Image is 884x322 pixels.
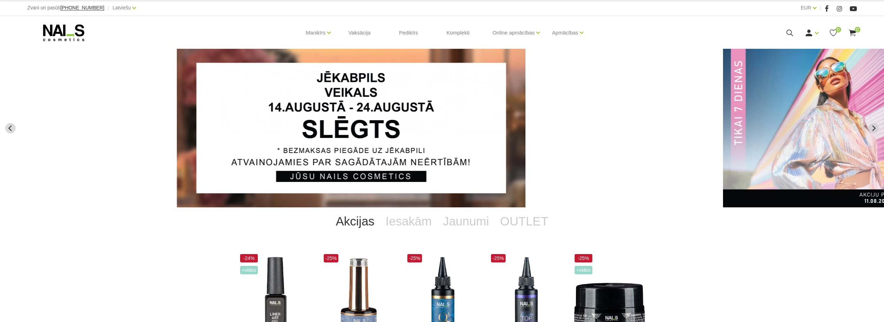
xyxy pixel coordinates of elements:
a: Online apmācības [492,19,535,47]
div: Zvani un pasūti [27,3,104,12]
button: Go to last slide [5,123,16,133]
a: Iesakām [380,207,437,235]
span: +Video [575,266,593,274]
a: OUTLET [494,207,554,235]
a: Akcijas [330,207,380,235]
span: 0 [855,27,860,32]
li: 1 of 12 [177,49,707,207]
a: EUR [801,3,811,12]
a: [PHONE_NUMBER] [60,5,104,10]
a: Komplekti [441,16,475,49]
span: | [108,3,109,12]
span: 0 [836,27,841,32]
a: 0 [829,29,838,37]
span: -25% [491,254,506,262]
a: 0 [848,29,857,37]
a: Latviešu [113,3,131,12]
a: Apmācības [552,19,578,47]
a: Jaunumi [437,207,494,235]
span: | [820,3,821,12]
a: Vaksācija [343,16,376,49]
a: Pedikīrs [393,16,423,49]
span: +Video [240,266,258,274]
span: -25% [407,254,422,262]
span: -25% [324,254,339,262]
span: -24% [240,254,258,262]
span: -25% [575,254,593,262]
button: Next slide [868,123,879,133]
a: Manikīrs [306,19,326,47]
